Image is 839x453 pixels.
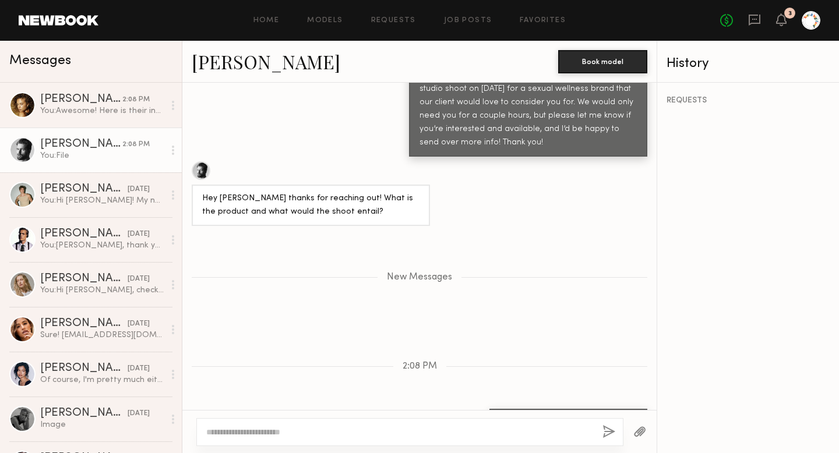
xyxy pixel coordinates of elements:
[40,195,164,206] div: You: Hi [PERSON_NAME]! My name is [PERSON_NAME] – I work at a creative agency in [GEOGRAPHIC_DATA...
[520,17,566,24] a: Favorites
[40,408,128,419] div: [PERSON_NAME]
[128,274,150,285] div: [DATE]
[40,419,164,430] div: Image
[128,229,150,240] div: [DATE]
[667,57,830,70] div: History
[122,139,150,150] div: 2:08 PM
[558,50,647,73] button: Book model
[667,97,830,105] div: REQUESTS
[128,318,150,330] div: [DATE]
[40,183,128,195] div: [PERSON_NAME]
[444,17,492,24] a: Job Posts
[40,240,164,251] div: You: [PERSON_NAME], thank you for getting back to me, [PERSON_NAME]!
[40,330,164,341] div: Sure! [EMAIL_ADDRESS][DOMAIN_NAME]
[40,150,164,161] div: You: File
[253,17,280,24] a: Home
[192,49,340,74] a: [PERSON_NAME]
[788,10,792,17] div: 3
[202,192,419,219] div: Hey [PERSON_NAME] thanks for reaching out! What is the product and what would the shoot entail?
[40,105,164,116] div: You: Awesome! Here is their inspo and mood board deck that talk a little bit more about the brand...
[387,272,452,282] span: New Messages
[419,43,637,150] div: Hi [PERSON_NAME] My name is [PERSON_NAME] – I work at a creative agency in [GEOGRAPHIC_DATA] call...
[403,362,437,371] span: 2:08 PM
[128,408,150,419] div: [DATE]
[307,17,343,24] a: Models
[9,54,71,68] span: Messages
[128,184,150,195] div: [DATE]
[40,285,164,296] div: You: Hi [PERSON_NAME], checking in on this! Thank you!
[40,139,122,150] div: [PERSON_NAME]
[40,363,128,374] div: [PERSON_NAME]
[40,273,128,285] div: [PERSON_NAME]
[122,94,150,105] div: 2:08 PM
[40,94,122,105] div: [PERSON_NAME]
[128,363,150,374] div: [DATE]
[371,17,416,24] a: Requests
[40,228,128,240] div: [PERSON_NAME]
[40,318,128,330] div: [PERSON_NAME]
[558,56,647,66] a: Book model
[40,374,164,385] div: Of course, I'm pretty much either a small or extra small in tops and a small in bottoms but here ...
